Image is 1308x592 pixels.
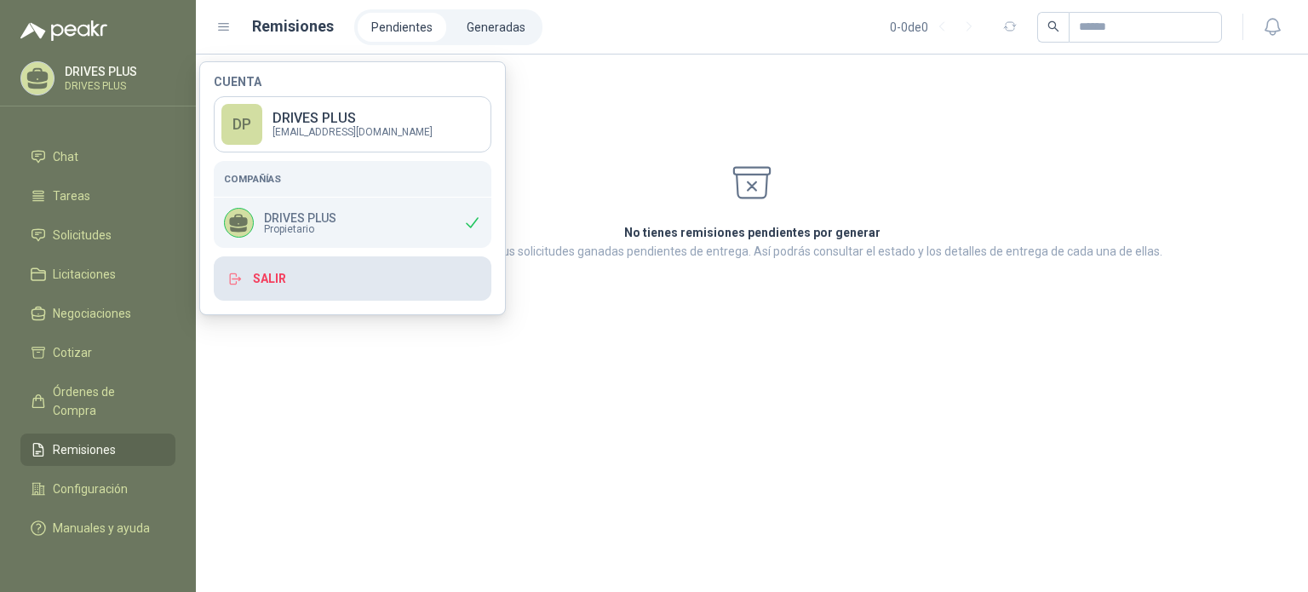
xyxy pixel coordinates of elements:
[20,20,107,41] img: Logo peakr
[272,112,433,125] p: DRIVES PLUS
[53,519,150,537] span: Manuales y ayuda
[20,219,175,251] a: Solicitudes
[20,473,175,505] a: Configuración
[20,258,175,290] a: Licitaciones
[264,212,336,224] p: DRIVES PLUS
[53,304,131,323] span: Negociaciones
[890,14,983,41] div: 0 - 0 de 0
[214,256,491,301] button: Salir
[53,480,128,498] span: Configuración
[252,14,334,38] h1: Remisiones
[1047,20,1059,32] span: search
[53,343,92,362] span: Cotizar
[65,66,171,78] p: DRIVES PLUS
[342,242,1162,261] p: Aquí verás las remisiones de tus solicitudes ganadas pendientes de entrega. Así podrás consultar ...
[53,226,112,244] span: Solicitudes
[53,265,116,284] span: Licitaciones
[53,147,78,166] span: Chat
[20,180,175,212] a: Tareas
[20,336,175,369] a: Cotizar
[53,187,90,205] span: Tareas
[272,127,433,137] p: [EMAIL_ADDRESS][DOMAIN_NAME]
[624,226,881,239] strong: No tienes remisiones pendientes por generar
[224,171,481,187] h5: Compañías
[214,96,491,152] a: DPDRIVES PLUS[EMAIL_ADDRESS][DOMAIN_NAME]
[453,13,539,42] a: Generadas
[65,81,171,91] p: DRIVES PLUS
[20,512,175,544] a: Manuales y ayuda
[53,440,116,459] span: Remisiones
[20,297,175,330] a: Negociaciones
[214,76,491,88] h4: Cuenta
[264,224,336,234] span: Propietario
[221,104,262,145] div: DP
[20,434,175,466] a: Remisiones
[20,141,175,173] a: Chat
[358,13,446,42] a: Pendientes
[214,198,491,248] div: DRIVES PLUSPropietario
[20,376,175,427] a: Órdenes de Compra
[53,382,159,420] span: Órdenes de Compra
